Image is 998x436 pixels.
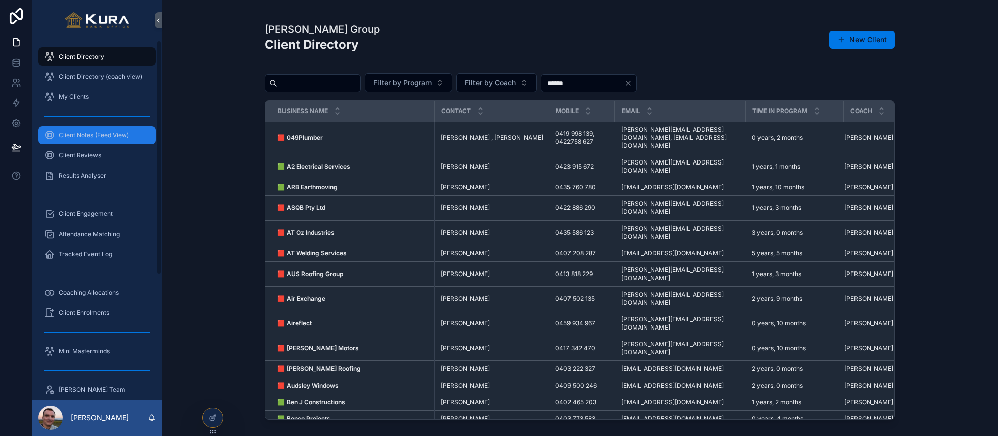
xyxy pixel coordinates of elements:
span: [EMAIL_ADDRESS][DOMAIN_NAME] [621,415,724,423]
span: 0403 222 327 [555,365,595,373]
span: Email [622,107,640,115]
a: 0407 502 135 [555,295,609,303]
span: 1 years, 3 months [752,204,801,212]
a: [PERSON_NAME] [844,319,920,328]
a: [PERSON_NAME] [844,398,920,406]
strong: 🟥 AUS Roofing Group [277,270,343,278]
span: [PERSON_NAME] [441,162,490,171]
a: 1 years, 2 months [752,398,838,406]
span: 1 years, 3 months [752,270,801,278]
a: 🟥 Aireflect [277,319,428,328]
span: Client Directory [59,52,104,61]
span: [PERSON_NAME] [844,398,893,406]
a: 0 years, 2 months [752,134,838,142]
a: [PERSON_NAME] [844,344,920,352]
a: [PERSON_NAME] [441,365,543,373]
span: [PERSON_NAME] [441,229,490,237]
span: Client Notes (Feed View) [59,131,129,139]
span: [PERSON_NAME][EMAIL_ADDRESS][DOMAIN_NAME] [621,315,740,332]
span: Mini Masterminds [59,347,110,355]
a: 0422 886 290 [555,204,609,212]
a: 🟩 ARB Earthmoving [277,183,428,191]
strong: 🟩 Benco Projects [277,415,330,422]
a: 0 years, 4 months [752,415,838,423]
span: [PERSON_NAME] [844,319,893,328]
span: [PERSON_NAME] [441,344,490,352]
a: [PERSON_NAME] [441,295,543,303]
a: 0417 342 470 [555,344,609,352]
span: 0422 886 290 [555,204,595,212]
a: 🟥 Audsley Windows [277,381,428,390]
a: Mini Masterminds [38,342,156,360]
span: Attendance Matching [59,230,120,238]
a: [PERSON_NAME] [844,249,920,257]
a: 1 years, 3 months [752,204,838,212]
span: [PERSON_NAME] [844,344,893,352]
span: 0413 818 229 [555,270,593,278]
strong: 🟥 Aireflect [277,319,312,327]
button: Select Button [456,73,537,92]
a: [EMAIL_ADDRESS][DOMAIN_NAME] [621,249,740,257]
span: [PERSON_NAME] [441,381,490,390]
a: [EMAIL_ADDRESS][DOMAIN_NAME] [621,381,740,390]
a: [EMAIL_ADDRESS][DOMAIN_NAME] [621,365,740,373]
span: [PERSON_NAME][EMAIL_ADDRESS][DOMAIN_NAME], [EMAIL_ADDRESS][DOMAIN_NAME] [621,126,740,150]
a: [PERSON_NAME] [441,381,543,390]
span: Coaching Allocations [59,289,119,297]
a: My Clients [38,88,156,106]
a: [PERSON_NAME] [844,229,920,237]
span: Results Analyser [59,172,106,180]
a: 0419 998 139, 0422758 627 [555,130,609,146]
a: 1 years, 10 months [752,183,838,191]
strong: 🟥 [PERSON_NAME] Roofing [277,365,361,372]
strong: 🟥 AT Welding Services [277,249,347,257]
a: [EMAIL_ADDRESS][DOMAIN_NAME] [621,398,740,406]
a: Tracked Event Log [38,245,156,263]
span: Business Name [278,107,328,115]
a: 0403 773 583 [555,415,609,423]
span: [EMAIL_ADDRESS][DOMAIN_NAME] [621,381,724,390]
a: [PERSON_NAME][EMAIL_ADDRESS][DOMAIN_NAME] [621,291,740,307]
a: 2 years, 0 months [752,381,838,390]
a: 0423 915 672 [555,162,609,171]
a: [PERSON_NAME] [844,295,920,303]
a: 🟩 Ben J Constructions [277,398,428,406]
span: [EMAIL_ADDRESS][DOMAIN_NAME] [621,365,724,373]
a: 🟥 AUS Roofing Group [277,270,428,278]
span: [PERSON_NAME] [844,183,893,191]
span: 2 years, 0 months [752,365,803,373]
a: [PERSON_NAME][EMAIL_ADDRESS][DOMAIN_NAME] [621,200,740,216]
span: [PERSON_NAME] [844,415,893,423]
a: 0403 222 327 [555,365,609,373]
a: 0459 934 967 [555,319,609,328]
span: 0407 502 135 [555,295,595,303]
span: [PERSON_NAME][EMAIL_ADDRESS][DOMAIN_NAME] [621,340,740,356]
a: 🟥 AT Oz Industries [277,229,428,237]
a: 🟩 A2 Electrical Services [277,162,428,171]
span: [PERSON_NAME] [441,295,490,303]
a: 🟥 Air Exchange [277,295,428,303]
span: Tracked Event Log [59,250,112,258]
span: My Clients [59,93,89,101]
span: [PERSON_NAME][EMAIL_ADDRESS][DOMAIN_NAME] [621,158,740,175]
span: Client Reviews [59,151,101,159]
span: 5 years, 5 months [752,249,802,257]
a: 0413 818 229 [555,270,609,278]
span: [PERSON_NAME] [441,365,490,373]
a: [PERSON_NAME][EMAIL_ADDRESS][DOMAIN_NAME] [621,225,740,241]
a: 🟩 Benco Projects [277,415,428,423]
img: App logo [65,12,130,28]
span: [PERSON_NAME] [844,134,893,142]
span: [PERSON_NAME] , [PERSON_NAME] [441,134,543,142]
span: Contact [441,107,471,115]
a: [PERSON_NAME] [844,415,920,423]
span: Coach [850,107,872,115]
span: [EMAIL_ADDRESS][DOMAIN_NAME] [621,398,724,406]
a: 1 years, 1 months [752,162,838,171]
span: 1 years, 1 months [752,162,800,171]
h1: [PERSON_NAME] Group [265,22,380,36]
span: [EMAIL_ADDRESS][DOMAIN_NAME] [621,183,724,191]
a: 🟥 AT Welding Services [277,249,428,257]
